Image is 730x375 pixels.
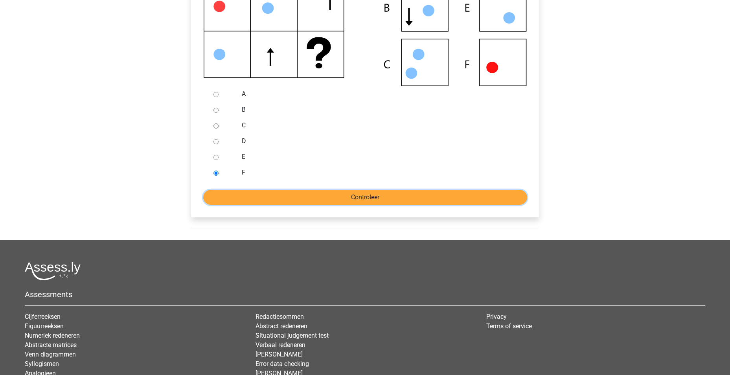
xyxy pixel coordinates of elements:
label: C [242,121,514,130]
a: Syllogismen [25,360,59,368]
label: B [242,105,514,114]
a: Privacy [486,313,507,320]
input: Controleer [203,190,527,205]
a: Situational judgement test [256,332,329,339]
a: Abstracte matrices [25,341,77,349]
label: A [242,89,514,99]
label: E [242,152,514,162]
img: Assessly logo [25,262,81,280]
a: Venn diagrammen [25,351,76,358]
a: [PERSON_NAME] [256,351,303,358]
a: Numeriek redeneren [25,332,80,339]
a: Verbaal redeneren [256,341,305,349]
label: D [242,136,514,146]
a: Cijferreeksen [25,313,61,320]
h5: Assessments [25,290,705,299]
a: Abstract redeneren [256,322,307,330]
a: Figuurreeksen [25,322,64,330]
a: Terms of service [486,322,532,330]
label: F [242,168,514,177]
a: Error data checking [256,360,309,368]
a: Redactiesommen [256,313,304,320]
